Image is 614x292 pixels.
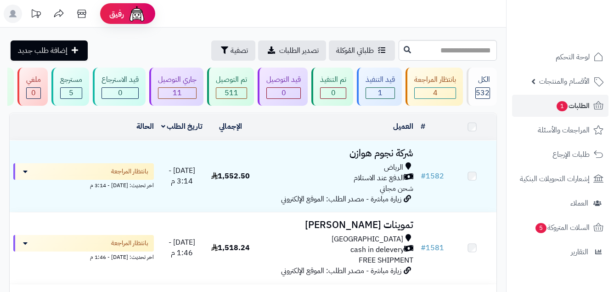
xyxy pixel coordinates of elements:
[211,40,255,61] button: تصفية
[329,40,395,61] a: طلباتي المُوكلة
[421,242,426,253] span: #
[336,45,374,56] span: طلباتي المُوكلة
[552,148,590,161] span: طلبات الإرجاع
[404,68,465,106] a: بانتظار المراجعة 4
[552,24,605,44] img: logo-2.png
[27,88,40,98] div: 0
[539,75,590,88] span: الأقسام والمنتجات
[256,68,310,106] a: قيد التوصيل 0
[512,143,608,166] a: طلبات الإرجاع
[128,5,146,23] img: ai-face.png
[158,88,196,98] div: 11
[60,74,82,85] div: مسترجع
[26,74,41,85] div: ملغي
[16,68,50,106] a: ملغي 0
[216,74,247,85] div: تم التوصيل
[161,121,203,132] a: تاريخ الطلب
[512,241,608,263] a: التقارير
[279,45,319,56] span: تصدير الطلبات
[91,68,147,106] a: قيد الاسترجاع 0
[281,265,401,276] span: زيارة مباشرة - مصدر الطلب: الموقع الإلكتروني
[225,87,238,98] span: 511
[350,245,404,255] span: cash in delevery
[355,68,404,106] a: قيد التنفيذ 1
[414,74,456,85] div: بانتظار المراجعة
[512,119,608,141] a: المراجعات والأسئلة
[169,237,195,258] span: [DATE] - 1:46 م
[231,45,248,56] span: تصفية
[147,68,205,106] a: جاري التوصيل 11
[31,87,36,98] span: 0
[359,255,413,266] span: FREE SHIPMENT
[421,171,426,182] span: #
[512,217,608,239] a: السلات المتروكة5
[266,74,301,85] div: قيد التوصيل
[380,183,413,194] span: شحن مجاني
[331,87,336,98] span: 0
[109,8,124,19] span: رفيق
[258,40,326,61] a: تصدير الطلبات
[205,68,256,106] a: تم التوصيل 511
[320,74,346,85] div: تم التنفيذ
[535,221,590,234] span: السلات المتروكة
[556,51,590,63] span: لوحة التحكم
[24,5,47,25] a: تحديثات المنصة
[69,87,73,98] span: 5
[366,88,394,98] div: 1
[219,121,242,132] a: الإجمالي
[111,239,148,248] span: بانتظار المراجعة
[557,101,568,111] span: 1
[421,242,444,253] a: #1581
[433,87,438,98] span: 4
[11,40,88,61] a: إضافة طلب جديد
[354,173,404,183] span: الدفع عند الاستلام
[476,87,490,98] span: 532
[393,121,413,132] a: العميل
[111,167,148,176] span: بانتظار المراجعة
[259,220,413,230] h3: تموينات [PERSON_NAME]
[465,68,499,106] a: الكل532
[535,223,546,233] span: 5
[102,88,138,98] div: 0
[332,234,403,245] span: [GEOGRAPHIC_DATA]
[310,68,355,106] a: تم التنفيذ 0
[378,87,383,98] span: 1
[282,87,286,98] span: 0
[415,88,456,98] div: 4
[512,168,608,190] a: إشعارات التحويلات البنكية
[267,88,300,98] div: 0
[512,46,608,68] a: لوحة التحكم
[571,246,588,258] span: التقارير
[216,88,247,98] div: 511
[211,171,250,182] span: 1,552.50
[512,95,608,117] a: الطلبات1
[556,99,590,112] span: الطلبات
[158,74,197,85] div: جاري التوصيل
[259,148,413,159] h3: شركة نجوم هوازن
[421,121,425,132] a: #
[169,165,195,187] span: [DATE] - 3:14 م
[13,252,154,261] div: اخر تحديث: [DATE] - 1:46 م
[173,87,182,98] span: 11
[520,172,590,185] span: إشعارات التحويلات البنكية
[538,124,590,137] span: المراجعات والأسئلة
[281,194,401,205] span: زيارة مباشرة - مصدر الطلب: الموقع الإلكتروني
[570,197,588,210] span: العملاء
[421,171,444,182] a: #1582
[18,45,68,56] span: إضافة طلب جديد
[13,180,154,189] div: اخر تحديث: [DATE] - 3:14 م
[118,87,123,98] span: 0
[101,74,139,85] div: قيد الاسترجاع
[321,88,346,98] div: 0
[366,74,395,85] div: قيد التنفيذ
[512,192,608,214] a: العملاء
[50,68,91,106] a: مسترجع 5
[475,74,490,85] div: الكل
[136,121,154,132] a: الحالة
[384,162,403,173] span: الرياض
[61,88,82,98] div: 5
[211,242,250,253] span: 1,518.24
